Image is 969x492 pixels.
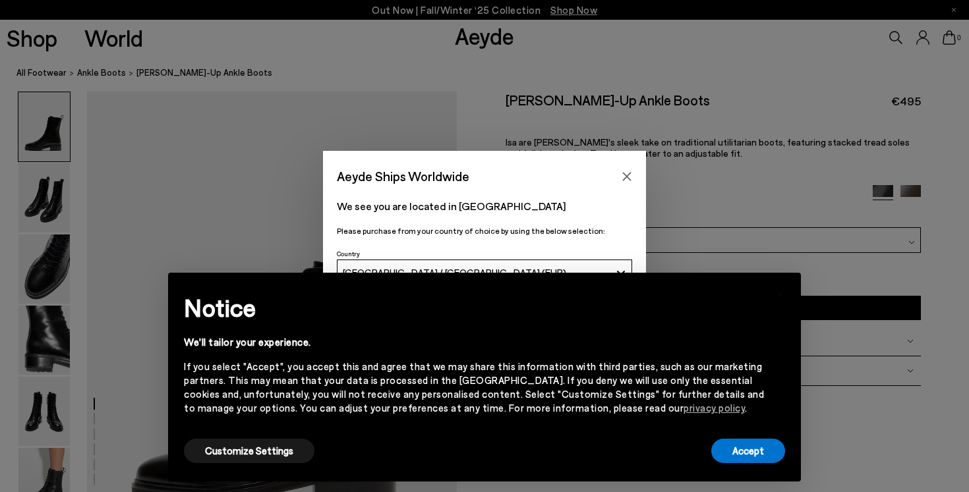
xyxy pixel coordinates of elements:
p: We see you are located in [GEOGRAPHIC_DATA] [337,198,632,214]
div: If you select "Accept", you accept this and agree that we may share this information with third p... [184,360,764,415]
button: Accept [711,439,785,463]
h2: Notice [184,290,764,325]
button: Close [617,167,637,186]
a: privacy policy [684,402,745,414]
span: Country [337,250,360,258]
p: Please purchase from your country of choice by using the below selection: [337,225,632,237]
span: Aeyde Ships Worldwide [337,165,469,188]
button: Customize Settings [184,439,314,463]
button: Close this notice [764,277,796,308]
span: × [775,283,784,302]
div: We'll tailor your experience. [184,335,764,349]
